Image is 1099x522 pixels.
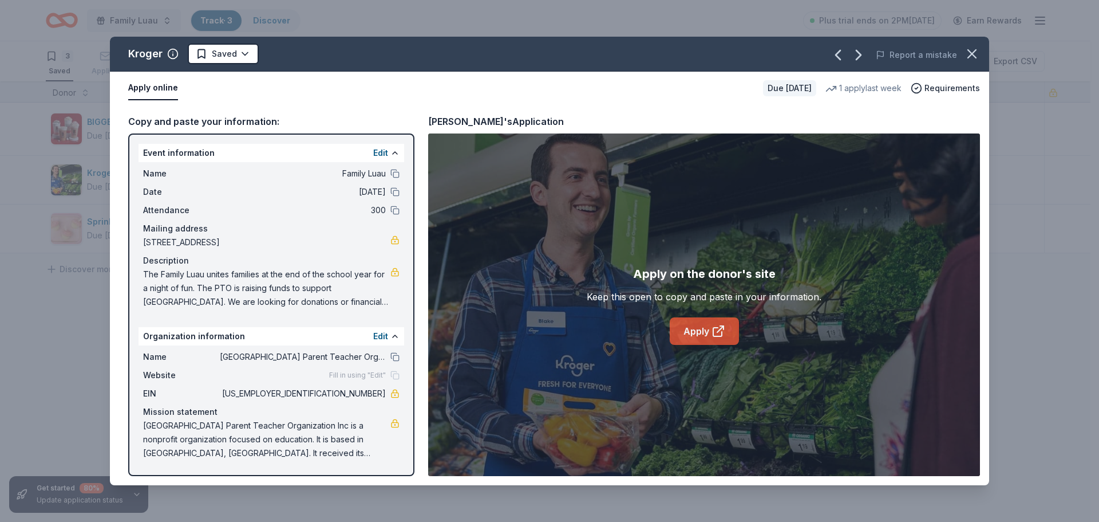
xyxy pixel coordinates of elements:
[825,81,902,95] div: 1 apply last week
[220,350,386,364] span: [GEOGRAPHIC_DATA] Parent Teacher Organization Inc
[212,47,237,61] span: Saved
[876,48,957,62] button: Report a mistake
[670,317,739,345] a: Apply
[587,290,821,304] div: Keep this open to copy and paste in your information.
[220,387,386,401] span: [US_EMPLOYER_IDENTIFICATION_NUMBER]
[373,329,388,343] button: Edit
[220,203,386,217] span: 300
[143,350,220,364] span: Name
[139,327,404,346] div: Organization information
[220,185,386,199] span: [DATE]
[188,44,259,64] button: Saved
[128,76,178,100] button: Apply online
[143,167,220,180] span: Name
[139,144,404,162] div: Event information
[143,268,390,309] span: The Family Luau unites families at the end of the school year for a night of fun. The PTO is rais...
[143,419,390,460] span: [GEOGRAPHIC_DATA] Parent Teacher Organization Inc is a nonprofit organization focused on educatio...
[763,80,816,96] div: Due [DATE]
[143,185,220,199] span: Date
[428,114,564,129] div: [PERSON_NAME]'s Application
[924,81,980,95] span: Requirements
[911,81,980,95] button: Requirements
[633,265,776,283] div: Apply on the donor's site
[143,236,390,249] span: [STREET_ADDRESS]
[128,45,163,63] div: Kroger
[220,167,386,180] span: Family Luau
[143,387,220,401] span: EIN
[329,371,386,380] span: Fill in using "Edit"
[143,203,220,217] span: Attendance
[143,222,400,236] div: Mailing address
[143,254,400,268] div: Description
[143,368,220,382] span: Website
[373,146,388,160] button: Edit
[128,114,414,129] div: Copy and paste your information:
[143,405,400,419] div: Mission statement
